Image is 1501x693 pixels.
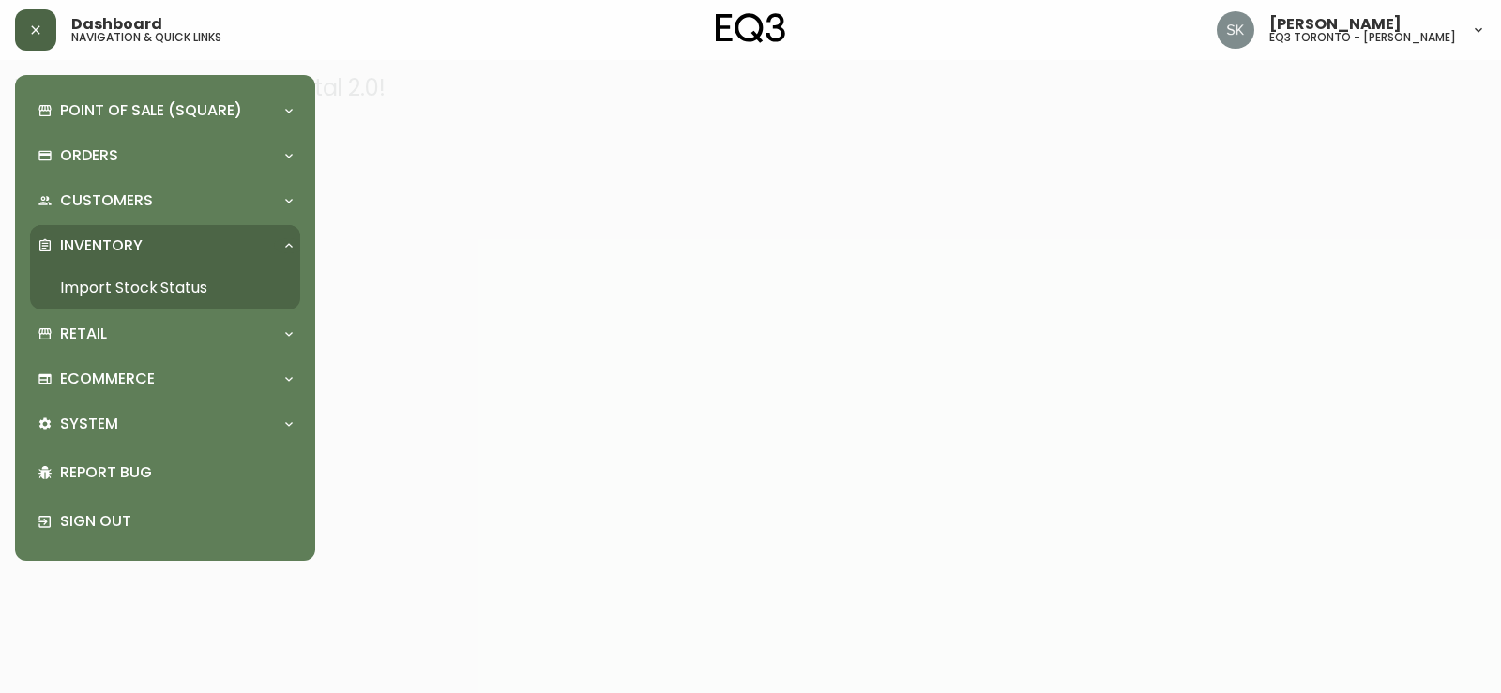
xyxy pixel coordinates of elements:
[30,225,300,266] div: Inventory
[30,448,300,497] div: Report Bug
[60,511,293,532] p: Sign Out
[60,190,153,211] p: Customers
[60,462,293,483] p: Report Bug
[30,180,300,221] div: Customers
[60,100,242,121] p: Point of Sale (Square)
[30,403,300,444] div: System
[60,145,118,166] p: Orders
[60,235,143,256] p: Inventory
[60,324,107,344] p: Retail
[1269,32,1456,43] h5: eq3 toronto - [PERSON_NAME]
[1269,17,1402,32] span: [PERSON_NAME]
[30,90,300,131] div: Point of Sale (Square)
[30,497,300,546] div: Sign Out
[30,358,300,399] div: Ecommerce
[60,369,155,389] p: Ecommerce
[71,17,162,32] span: Dashboard
[30,135,300,176] div: Orders
[30,266,300,309] a: Import Stock Status
[30,313,300,354] div: Retail
[71,32,221,43] h5: navigation & quick links
[1217,11,1254,49] img: 2f4b246f1aa1d14c63ff9b0999072a8a
[716,13,785,43] img: logo
[60,414,118,434] p: System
